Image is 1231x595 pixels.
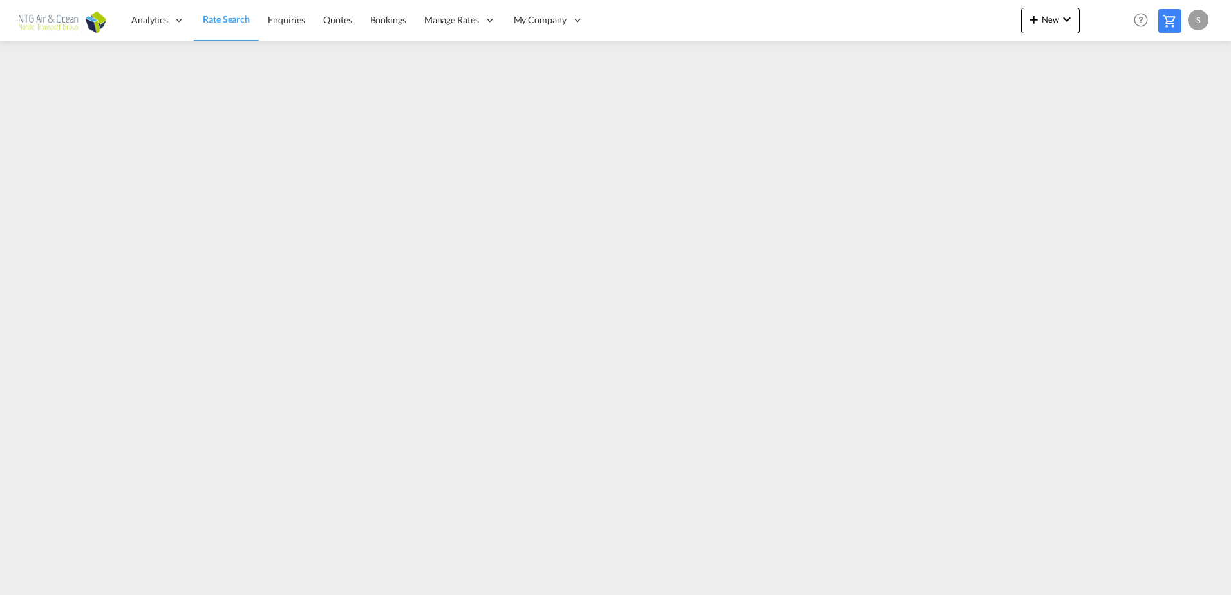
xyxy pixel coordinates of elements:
[1130,9,1158,32] div: Help
[1059,12,1075,27] md-icon: icon-chevron-down
[19,6,106,35] img: c10840d0ab7511ecb0716db42be36143.png
[1188,10,1208,30] div: S
[514,14,567,26] span: My Company
[1026,14,1075,24] span: New
[323,14,352,25] span: Quotes
[1021,8,1080,33] button: icon-plus 400-fgNewicon-chevron-down
[203,14,250,24] span: Rate Search
[131,14,168,26] span: Analytics
[1026,12,1042,27] md-icon: icon-plus 400-fg
[424,14,479,26] span: Manage Rates
[268,14,305,25] span: Enquiries
[1130,9,1152,31] span: Help
[370,14,406,25] span: Bookings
